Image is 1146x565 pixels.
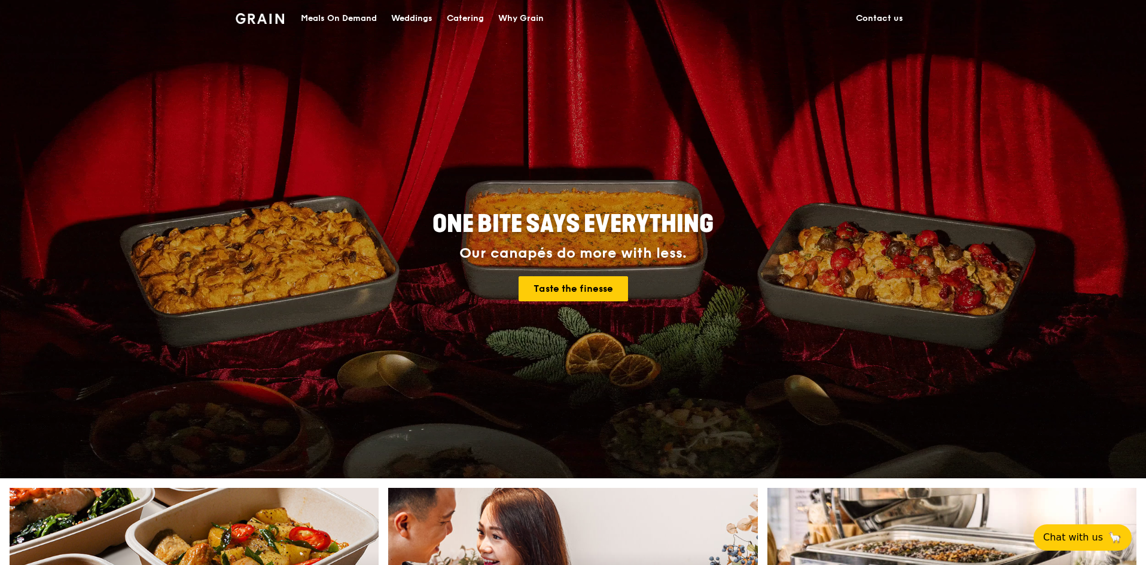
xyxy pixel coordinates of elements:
[391,1,432,36] div: Weddings
[1043,530,1103,545] span: Chat with us
[358,245,788,262] div: Our canapés do more with less.
[432,210,714,239] span: ONE BITE SAYS EVERYTHING
[519,276,628,301] a: Taste the finesse
[440,1,491,36] a: Catering
[301,1,377,36] div: Meals On Demand
[447,1,484,36] div: Catering
[849,1,910,36] a: Contact us
[236,13,284,24] img: Grain
[384,1,440,36] a: Weddings
[1108,530,1122,545] span: 🦙
[491,1,551,36] a: Why Grain
[498,1,544,36] div: Why Grain
[1034,524,1132,551] button: Chat with us🦙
